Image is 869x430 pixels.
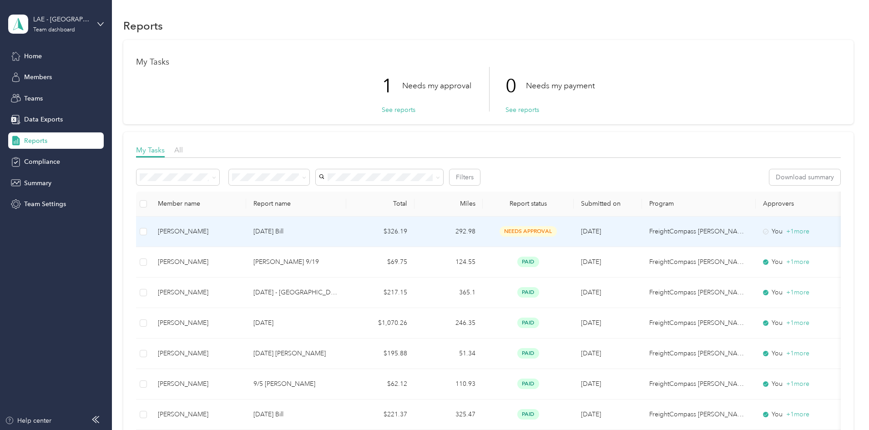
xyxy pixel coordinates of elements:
[517,287,539,298] span: paid
[642,278,756,308] td: FreightCompass Reim Rate
[253,349,339,359] p: [DATE] [PERSON_NAME]
[581,288,601,296] span: [DATE]
[158,349,239,359] div: [PERSON_NAME]
[158,379,239,389] div: [PERSON_NAME]
[786,319,809,327] span: + 1 more
[158,200,239,207] div: Member name
[24,136,47,146] span: Reports
[649,379,748,389] p: FreightCompass [PERSON_NAME] Rate
[786,228,809,235] span: + 1 more
[500,226,557,237] span: needs approval
[5,416,51,425] button: Help center
[354,200,407,207] div: Total
[581,349,601,357] span: [DATE]
[382,67,402,105] p: 1
[346,247,414,278] td: $69.75
[123,21,163,30] h1: Reports
[517,379,539,389] span: paid
[505,67,526,105] p: 0
[253,288,339,298] p: [DATE] - [GEOGRAPHIC_DATA]
[346,308,414,339] td: $1,070.26
[246,192,346,217] th: Report name
[346,400,414,430] td: $221.37
[786,349,809,357] span: + 1 more
[526,80,595,91] p: Needs my payment
[33,27,75,33] div: Team dashboard
[33,15,90,24] div: LAE - [GEOGRAPHIC_DATA]
[756,192,847,217] th: Approvers
[649,257,748,267] p: FreightCompass [PERSON_NAME] Rate
[158,257,239,267] div: [PERSON_NAME]
[517,318,539,328] span: paid
[763,288,839,298] div: You
[346,369,414,400] td: $62.12
[24,72,52,82] span: Members
[24,157,60,167] span: Compliance
[581,228,601,235] span: [DATE]
[649,288,748,298] p: FreightCompass [PERSON_NAME] Rate
[136,57,841,67] h1: My Tasks
[414,247,483,278] td: 124.55
[574,192,642,217] th: Submitted on
[382,105,415,115] button: See reports
[24,115,63,124] span: Data Exports
[414,339,483,369] td: 51.34
[581,258,601,266] span: [DATE]
[402,80,471,91] p: Needs my approval
[642,369,756,400] td: FreightCompass Reim Rate
[581,410,601,418] span: [DATE]
[24,178,51,188] span: Summary
[174,146,183,154] span: All
[24,94,43,103] span: Teams
[786,258,809,266] span: + 1 more
[649,410,748,420] p: FreightCompass [PERSON_NAME] Rate
[786,380,809,388] span: + 1 more
[649,318,748,328] p: FreightCompass [PERSON_NAME] Rate
[414,217,483,247] td: 292.98
[649,227,748,237] p: FreightCompass [PERSON_NAME] Rate
[414,308,483,339] td: 246.35
[151,192,246,217] th: Member name
[517,257,539,267] span: paid
[346,217,414,247] td: $326.19
[649,349,748,359] p: FreightCompass [PERSON_NAME] Rate
[642,308,756,339] td: FreightCompass Reim Rate
[158,410,239,420] div: [PERSON_NAME]
[158,288,239,298] div: [PERSON_NAME]
[158,227,239,237] div: [PERSON_NAME]
[517,409,539,420] span: paid
[253,379,339,389] p: 9/5 [PERSON_NAME]
[581,319,601,327] span: [DATE]
[763,349,839,359] div: You
[253,318,339,328] p: [DATE]
[346,339,414,369] td: $195.88
[253,257,339,267] p: [PERSON_NAME] 9/19
[763,410,839,420] div: You
[505,105,539,115] button: See reports
[581,380,601,388] span: [DATE]
[414,278,483,308] td: 365.1
[517,348,539,359] span: paid
[422,200,475,207] div: Miles
[642,247,756,278] td: FreightCompass Reim Rate
[642,217,756,247] td: FreightCompass Reim Rate
[818,379,869,430] iframe: Everlance-gr Chat Button Frame
[786,410,809,418] span: + 1 more
[158,318,239,328] div: [PERSON_NAME]
[24,51,42,61] span: Home
[642,192,756,217] th: Program
[763,379,839,389] div: You
[490,200,566,207] span: Report status
[414,369,483,400] td: 110.93
[763,227,839,237] div: You
[253,227,339,237] p: [DATE] Bill
[763,318,839,328] div: You
[769,169,840,185] button: Download summary
[450,169,480,185] button: Filters
[763,257,839,267] div: You
[642,400,756,430] td: FreightCompass Reim Rate
[253,410,339,420] p: [DATE] Bill
[136,146,165,154] span: My Tasks
[786,288,809,296] span: + 1 more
